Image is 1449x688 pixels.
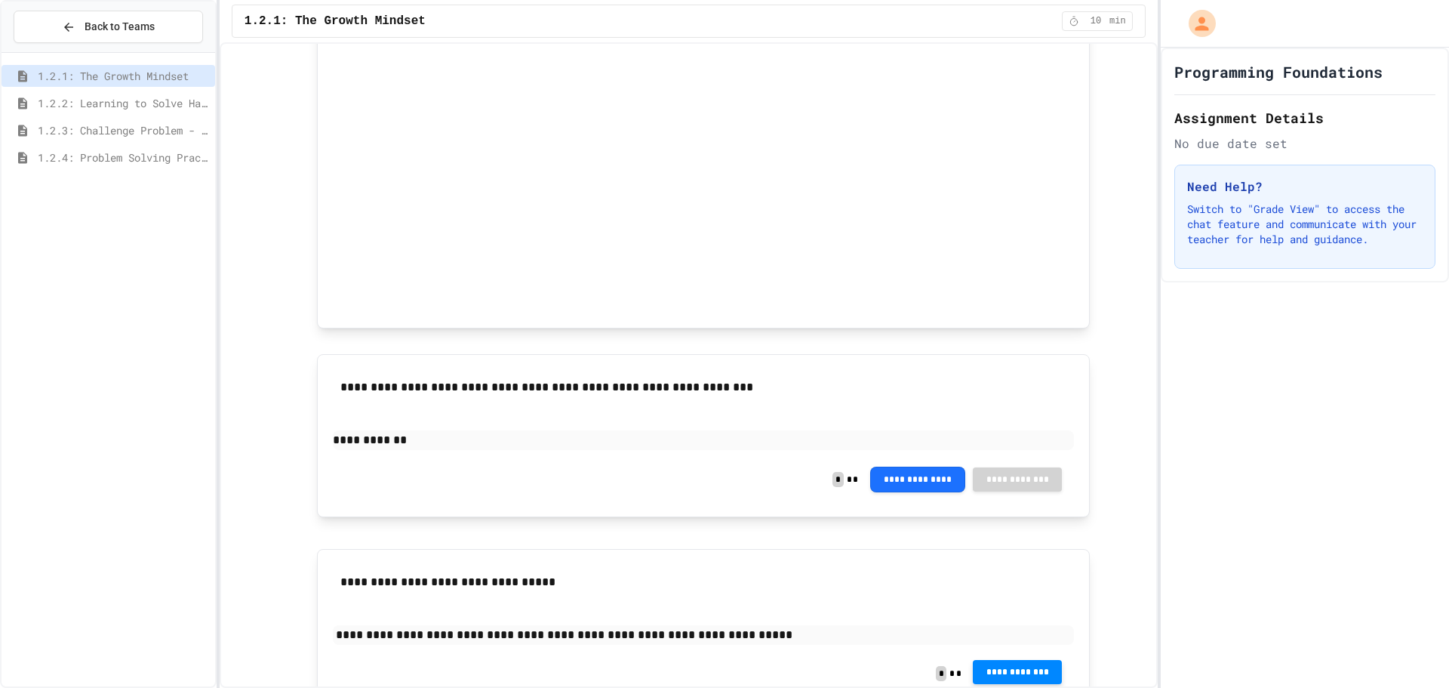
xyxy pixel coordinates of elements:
button: Back to Teams [14,11,203,43]
p: Switch to "Grade View" to access the chat feature and communicate with your teacher for help and ... [1187,202,1423,247]
h1: Programming Foundations [1174,61,1383,82]
span: 1.2.2: Learning to Solve Hard Problems [38,95,209,111]
h3: Need Help? [1187,177,1423,196]
span: 1.2.4: Problem Solving Practice [38,150,209,165]
div: My Account [1173,6,1220,41]
span: 10 [1084,15,1108,27]
div: No due date set [1174,134,1435,153]
span: 1.2.3: Challenge Problem - The Bridge [38,122,209,138]
span: 1.2.1: The Growth Mindset [245,12,426,30]
span: min [1109,15,1126,27]
span: 1.2.1: The Growth Mindset [38,68,209,84]
h2: Assignment Details [1174,107,1435,128]
span: Back to Teams [85,19,155,35]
